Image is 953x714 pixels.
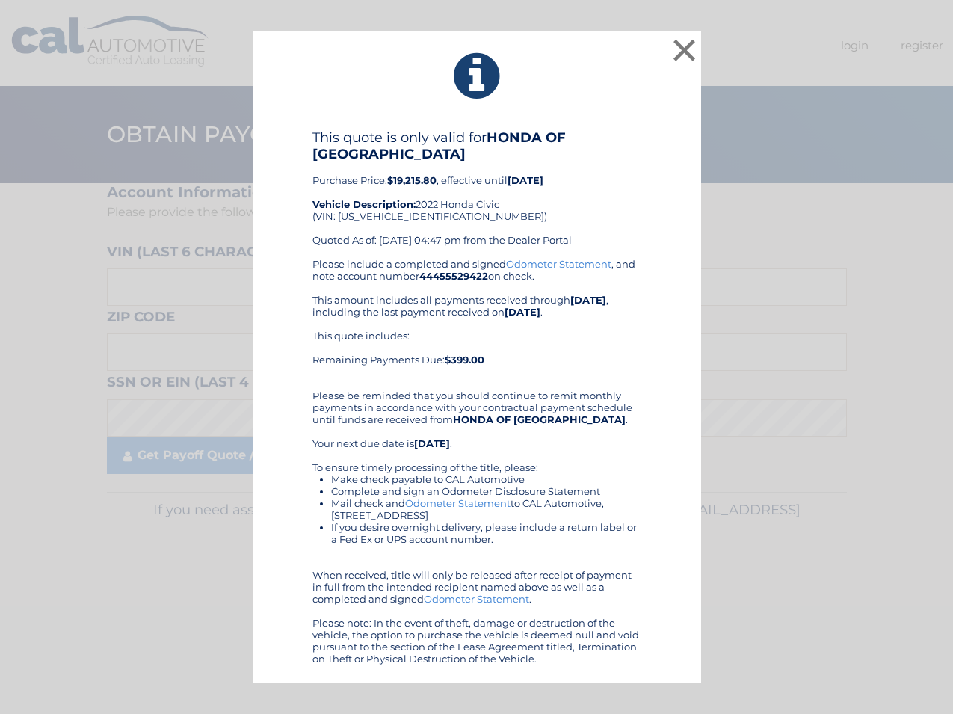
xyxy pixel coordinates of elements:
[312,129,641,258] div: Purchase Price: , effective until 2022 Honda Civic (VIN: [US_VEHICLE_IDENTIFICATION_NUMBER]) Quot...
[445,354,484,366] b: $399.00
[508,174,543,186] b: [DATE]
[312,129,641,162] h4: This quote is only valid for
[331,521,641,545] li: If you desire overnight delivery, please include a return label or a Fed Ex or UPS account number.
[331,497,641,521] li: Mail check and to CAL Automotive, [STREET_ADDRESS]
[570,294,606,306] b: [DATE]
[405,497,511,509] a: Odometer Statement
[312,330,641,378] div: This quote includes: Remaining Payments Due:
[453,413,626,425] b: HONDA OF [GEOGRAPHIC_DATA]
[670,35,700,65] button: ×
[505,306,540,318] b: [DATE]
[387,174,437,186] b: $19,215.80
[331,485,641,497] li: Complete and sign an Odometer Disclosure Statement
[506,258,611,270] a: Odometer Statement
[424,593,529,605] a: Odometer Statement
[414,437,450,449] b: [DATE]
[331,473,641,485] li: Make check payable to CAL Automotive
[312,258,641,665] div: Please include a completed and signed , and note account number on check. This amount includes al...
[312,198,416,210] strong: Vehicle Description:
[419,270,488,282] b: 44455529422
[312,129,566,162] b: HONDA OF [GEOGRAPHIC_DATA]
